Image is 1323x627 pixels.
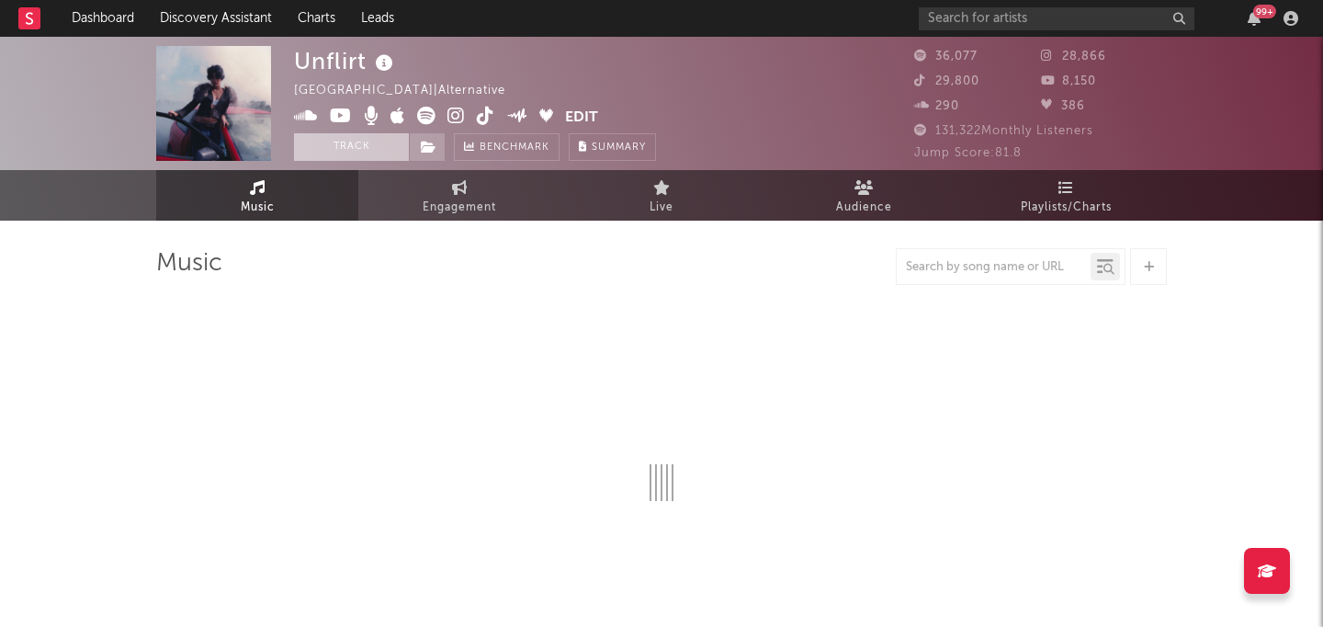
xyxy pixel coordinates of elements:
[241,197,275,219] span: Music
[592,142,646,153] span: Summary
[560,170,763,221] a: Live
[763,170,965,221] a: Audience
[914,100,959,112] span: 290
[897,260,1091,275] input: Search by song name or URL
[156,170,358,221] a: Music
[914,75,979,87] span: 29,800
[836,197,892,219] span: Audience
[569,133,656,161] button: Summary
[1041,51,1106,63] span: 28,866
[965,170,1167,221] a: Playlists/Charts
[294,46,398,76] div: Unflirt
[1041,100,1085,112] span: 386
[914,51,978,63] span: 36,077
[1021,197,1112,219] span: Playlists/Charts
[294,133,409,161] button: Track
[914,125,1093,137] span: 131,322 Monthly Listeners
[1253,5,1276,18] div: 99 +
[454,133,560,161] a: Benchmark
[294,80,526,102] div: [GEOGRAPHIC_DATA] | Alternative
[565,107,598,130] button: Edit
[480,137,549,159] span: Benchmark
[919,7,1194,30] input: Search for artists
[423,197,496,219] span: Engagement
[914,147,1022,159] span: Jump Score: 81.8
[1248,11,1261,26] button: 99+
[358,170,560,221] a: Engagement
[650,197,673,219] span: Live
[1041,75,1096,87] span: 8,150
